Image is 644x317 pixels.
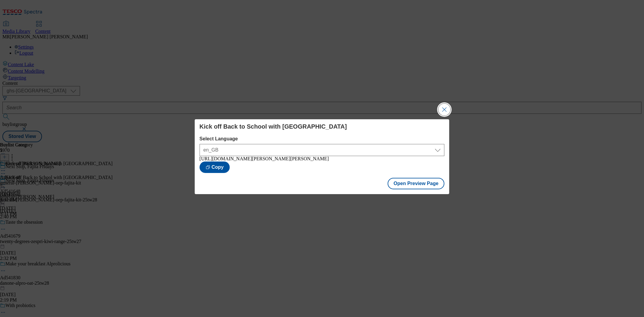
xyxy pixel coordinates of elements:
[195,119,450,194] div: Modal
[438,104,450,116] button: Close Modal
[200,156,445,162] div: [URL][DOMAIN_NAME][PERSON_NAME][PERSON_NAME]
[200,136,445,142] label: Select Language
[388,178,445,189] button: Open Preview Page
[200,123,445,130] h4: Kick off Back to School with [GEOGRAPHIC_DATA]
[200,162,230,173] button: Copy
